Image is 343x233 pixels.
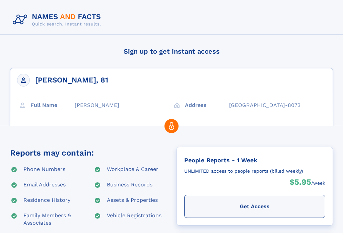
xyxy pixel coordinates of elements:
[184,155,303,166] div: People Reports - 1 Week
[23,181,66,189] div: Email Addresses
[311,177,325,189] div: /week
[184,166,303,177] div: UNLIMITED access to people reports (billed weekly)
[10,147,94,159] div: Reports may contain:
[10,41,333,61] h4: Sign up to get instant access
[107,212,161,227] div: Vehicle Registrations
[23,166,65,174] div: Phone Numbers
[23,212,83,227] div: Family Members & Associates
[184,195,325,218] div: Get Access
[23,196,70,205] div: Residence History
[107,166,158,174] div: Workplace & Career
[107,196,158,205] div: Assets & Properties
[107,181,152,189] div: Business Records
[289,177,311,189] div: $5.95
[10,11,107,29] img: Logo Names and Facts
